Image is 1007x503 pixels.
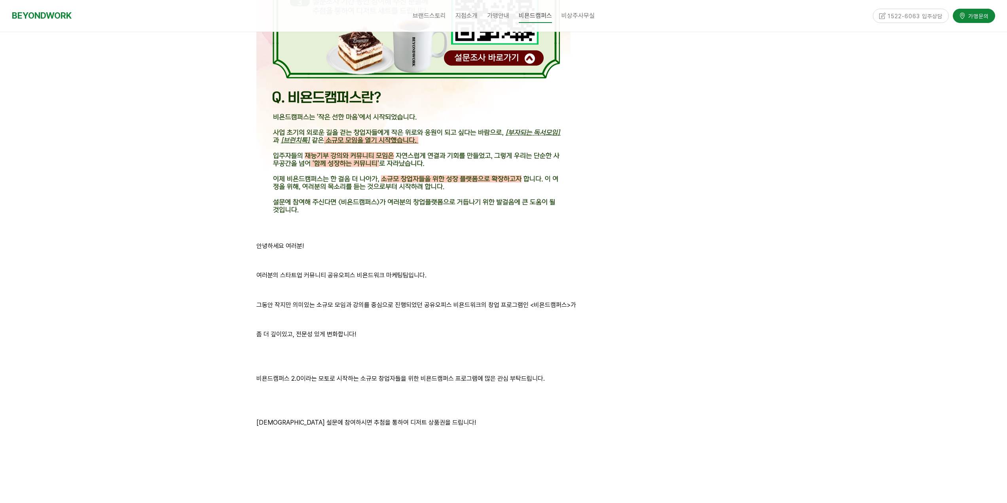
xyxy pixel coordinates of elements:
[966,12,989,20] span: 가맹문의
[256,417,751,428] p: [DEMOGRAPHIC_DATA] 설문에 참여하시면 추첨을 통하여 디저트 상품권을 드립니다!
[953,9,995,23] a: 가맹문의
[256,241,751,251] p: 안녕하세요 여러분!
[561,12,595,19] span: 비상주사무실
[256,300,751,310] p: 그동안 작지만 의미있는 소규모 모임과 강의를 중심으로 진행되었던 공유오피스 비욘드워크의 창업 프로그램인 <비욘드캠퍼스>가
[256,329,751,340] p: 좀 더 깊이있고, 전문성 있게 변화합니다!
[256,270,751,281] p: 여러분의 스타트업 커뮤니티 공유오피스 비욘드워크 마케팅팀입니다.
[451,6,482,26] a: 지점소개
[12,8,72,23] a: BEYONDWORK
[455,12,478,19] span: 지점소개
[256,373,751,384] p: 비욘드캠퍼스 2.0이라는 모토로 시작하는 소규모 창업자들을 위한 비욘드캠퍼스 프로그램에 많은 관심 부탁드립니다.
[514,6,557,26] a: 비욘드캠퍼스
[557,6,599,26] a: 비상주사무실
[413,12,446,19] span: 브랜드스토리
[482,6,514,26] a: 가맹안내
[408,6,451,26] a: 브랜드스토리
[519,9,552,23] span: 비욘드캠퍼스
[487,12,509,19] span: 가맹안내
